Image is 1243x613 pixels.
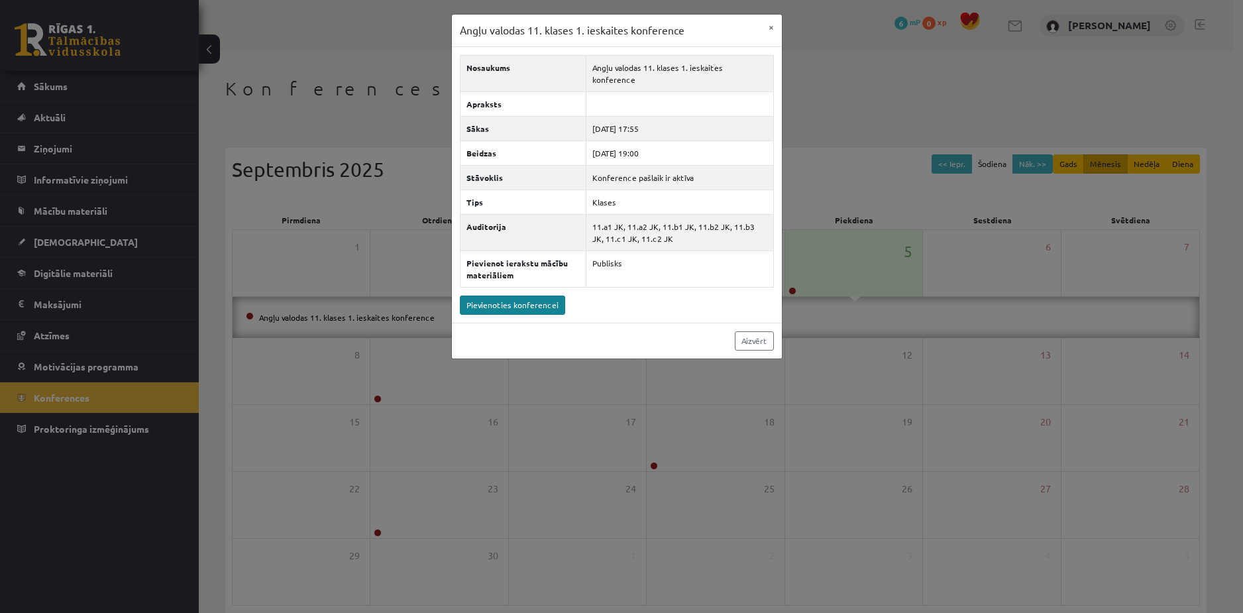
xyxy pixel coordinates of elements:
[586,116,773,140] td: [DATE] 17:55
[460,23,684,38] h3: Angļu valodas 11. klases 1. ieskaites konference
[586,165,773,190] td: Konference pašlaik ir aktīva
[586,251,773,287] td: Publisks
[735,331,774,351] a: Aizvērt
[460,190,586,214] th: Tips
[761,15,782,40] button: ×
[586,55,773,91] td: Angļu valodas 11. klases 1. ieskaites konference
[586,190,773,214] td: Klases
[586,140,773,165] td: [DATE] 19:00
[460,116,586,140] th: Sākas
[460,91,586,116] th: Apraksts
[460,165,586,190] th: Stāvoklis
[586,214,773,251] td: 11.a1 JK, 11.a2 JK, 11.b1 JK, 11.b2 JK, 11.b3 JK, 11.c1 JK, 11.c2 JK
[460,55,586,91] th: Nosaukums
[460,296,565,315] a: Pievienoties konferencei
[460,214,586,251] th: Auditorija
[460,251,586,287] th: Pievienot ierakstu mācību materiāliem
[460,140,586,165] th: Beidzas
